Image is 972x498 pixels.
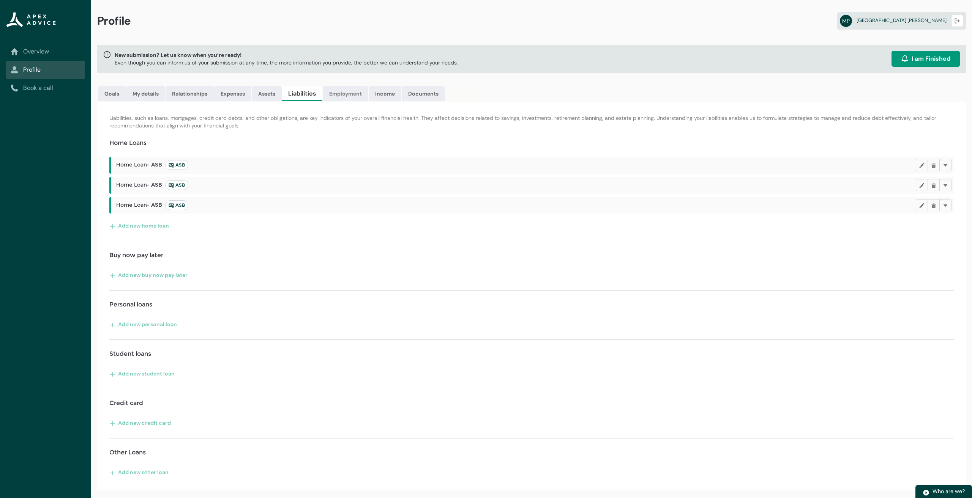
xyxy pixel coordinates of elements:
button: Add new personal loan [109,318,177,330]
lightning-badge: ASB [165,160,188,170]
img: play.svg [923,489,929,496]
a: MP[GEOGRAPHIC_DATA] [PERSON_NAME] [837,12,966,30]
button: Add new student loan [109,368,175,380]
a: Assets [252,86,282,101]
button: Add new home loan [109,220,169,232]
a: Profile [11,65,80,74]
button: Edit [916,179,928,191]
button: Add new credit card [109,417,171,429]
a: Expenses [214,86,251,101]
span: I am Finished [912,54,950,63]
lightning-badge: ASB [165,180,188,190]
a: Employment [323,86,368,101]
span: Home Loan- ASB [116,160,188,170]
button: More [939,179,951,191]
span: ASB [169,202,185,208]
button: Edit [916,199,928,211]
h4: Home Loans [109,138,147,148]
button: Add new other loan [109,466,169,478]
lightning-badge: ASB [165,200,188,210]
button: Delete [928,159,940,171]
p: Even though you can inform us of your submission at any time, the more information you provide, t... [115,59,458,66]
span: Home Loan- ASB [116,200,188,210]
span: ASB [169,182,185,188]
h4: Credit card [109,399,143,408]
span: Home Loan- ASB [116,180,188,190]
p: Liabilities, such as loans, mortgages, credit card debts, and other obligations, are key indicato... [109,114,954,129]
img: alarm.svg [901,55,909,63]
a: Book a call [11,83,80,93]
span: Who are we? [933,488,965,495]
a: Liabilities [282,86,322,101]
a: Overview [11,47,80,56]
button: More [939,199,951,211]
button: Delete [928,179,940,191]
a: Documents [402,86,445,101]
button: Edit [916,159,928,171]
a: Relationships [166,86,214,101]
button: Delete [928,199,940,211]
abbr: MP [840,15,852,27]
button: More [939,159,951,171]
a: Goals [98,86,126,101]
button: Add new buy now pay later [109,269,188,281]
span: New submission? Let us know when you’re ready! [115,51,458,59]
span: [GEOGRAPHIC_DATA] [PERSON_NAME] [857,17,947,24]
h4: Other Loans [109,448,146,457]
img: Apex Advice Group [6,12,56,27]
button: Logout [951,15,963,27]
nav: Sub page [6,42,85,97]
h4: Student loans [109,349,151,358]
button: I am Finished [892,51,960,67]
span: ASB [169,162,185,168]
a: Income [369,86,401,101]
span: Profile [97,14,131,28]
a: My details [126,86,165,101]
h4: Buy now pay later [109,251,163,260]
h4: Personal loans [109,300,152,309]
